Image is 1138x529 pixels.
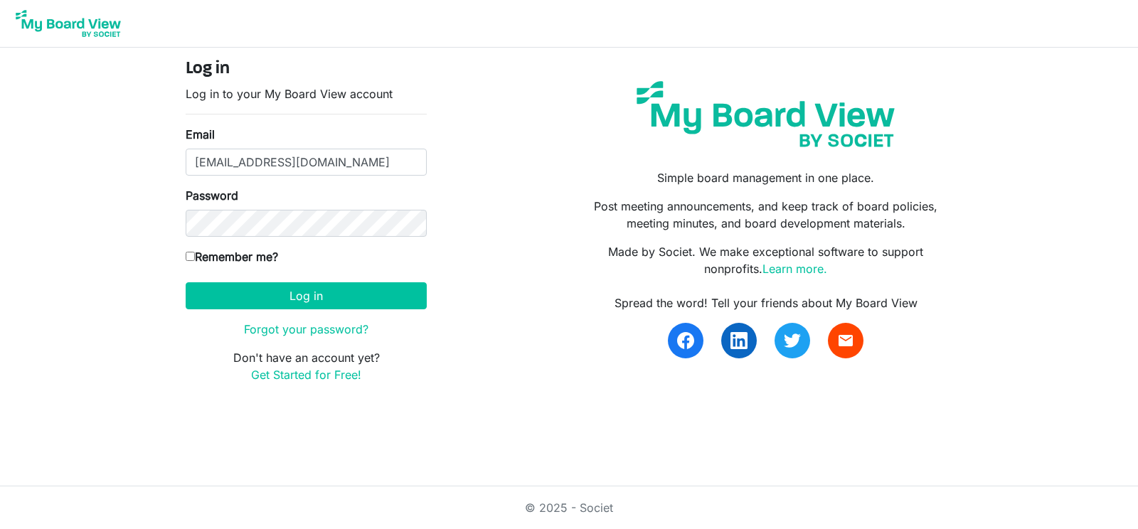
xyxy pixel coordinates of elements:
p: Made by Societ. We make exceptional software to support nonprofits. [580,243,952,277]
p: Post meeting announcements, and keep track of board policies, meeting minutes, and board developm... [580,198,952,232]
input: Remember me? [186,252,195,261]
img: my-board-view-societ.svg [626,70,905,158]
label: Email [186,126,215,143]
p: Log in to your My Board View account [186,85,427,102]
a: © 2025 - Societ [525,501,613,515]
span: email [837,332,854,349]
div: Spread the word! Tell your friends about My Board View [580,294,952,311]
img: facebook.svg [677,332,694,349]
a: Forgot your password? [244,322,368,336]
p: Simple board management in one place. [580,169,952,186]
a: Get Started for Free! [251,368,361,382]
p: Don't have an account yet? [186,349,427,383]
a: email [828,323,863,358]
img: twitter.svg [784,332,801,349]
a: Learn more. [762,262,827,276]
label: Password [186,187,238,204]
img: linkedin.svg [730,332,748,349]
button: Log in [186,282,427,309]
img: My Board View Logo [11,6,125,41]
label: Remember me? [186,248,278,265]
h4: Log in [186,59,427,80]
